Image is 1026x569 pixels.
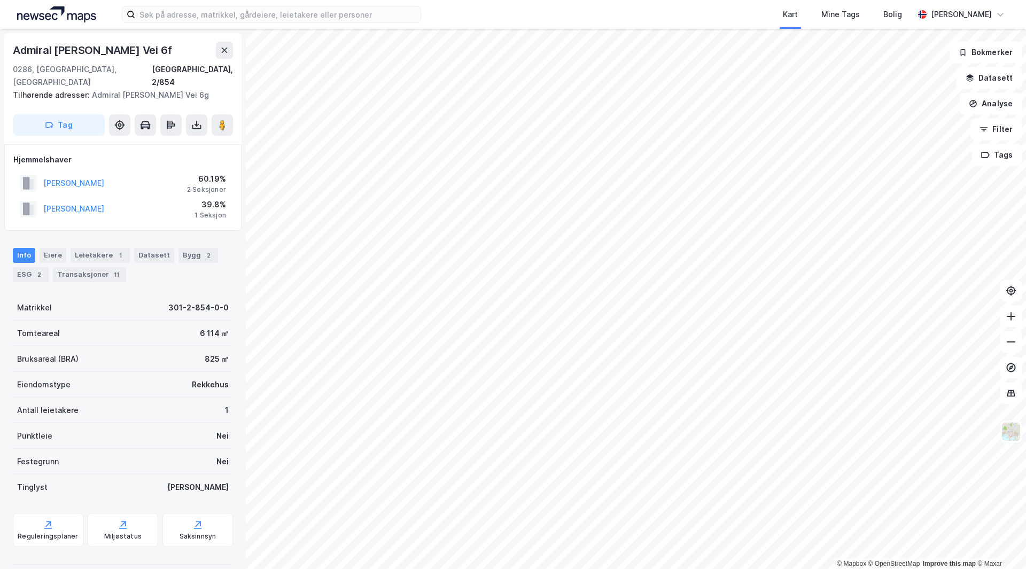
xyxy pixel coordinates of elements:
div: [PERSON_NAME] [167,481,229,494]
div: Bruksareal (BRA) [17,353,79,365]
img: Z [1001,422,1021,442]
button: Filter [970,119,1022,140]
div: Saksinnsyn [180,532,216,541]
div: 0286, [GEOGRAPHIC_DATA], [GEOGRAPHIC_DATA] [13,63,152,89]
div: 301-2-854-0-0 [168,301,229,314]
button: Analyse [960,93,1022,114]
div: Admiral [PERSON_NAME] Vei 6f [13,42,174,59]
div: Transaksjoner [53,267,126,282]
div: Punktleie [17,430,52,442]
div: 825 ㎡ [205,353,229,365]
div: [PERSON_NAME] [931,8,992,21]
button: Tags [972,144,1022,166]
div: Bygg [178,248,218,263]
div: Tinglyst [17,481,48,494]
div: Info [13,248,35,263]
span: Tilhørende adresser: [13,90,92,99]
div: Eiere [40,248,66,263]
div: Kontrollprogram for chat [973,518,1026,569]
input: Søk på adresse, matrikkel, gårdeiere, leietakere eller personer [135,6,421,22]
div: [GEOGRAPHIC_DATA], 2/854 [152,63,233,89]
div: 2 [34,269,44,280]
div: Eiendomstype [17,378,71,391]
div: Datasett [134,248,174,263]
div: Admiral [PERSON_NAME] Vei 6g [13,89,224,102]
div: Reguleringsplaner [18,532,78,541]
div: Matrikkel [17,301,52,314]
button: Tag [13,114,105,136]
div: Miljøstatus [104,532,142,541]
a: Improve this map [923,560,976,567]
iframe: Chat Widget [973,518,1026,569]
div: 11 [111,269,122,280]
div: ESG [13,267,49,282]
a: OpenStreetMap [868,560,920,567]
div: 39.8% [195,198,226,211]
div: 2 Seksjoner [187,185,226,194]
div: Nei [216,430,229,442]
img: logo.a4113a55bc3d86da70a041830d287a7e.svg [17,6,96,22]
div: 60.19% [187,173,226,185]
div: 1 Seksjon [195,211,226,220]
div: Mine Tags [821,8,860,21]
div: Rekkehus [192,378,229,391]
div: Bolig [883,8,902,21]
div: Festegrunn [17,455,59,468]
div: 6 114 ㎡ [200,327,229,340]
div: 1 [225,404,229,417]
div: Kart [783,8,798,21]
div: 2 [203,250,214,261]
button: Datasett [957,67,1022,89]
a: Mapbox [837,560,866,567]
div: Hjemmelshaver [13,153,232,166]
div: Antall leietakere [17,404,79,417]
div: Nei [216,455,229,468]
div: Tomteareal [17,327,60,340]
div: Leietakere [71,248,130,263]
button: Bokmerker [950,42,1022,63]
div: 1 [115,250,126,261]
